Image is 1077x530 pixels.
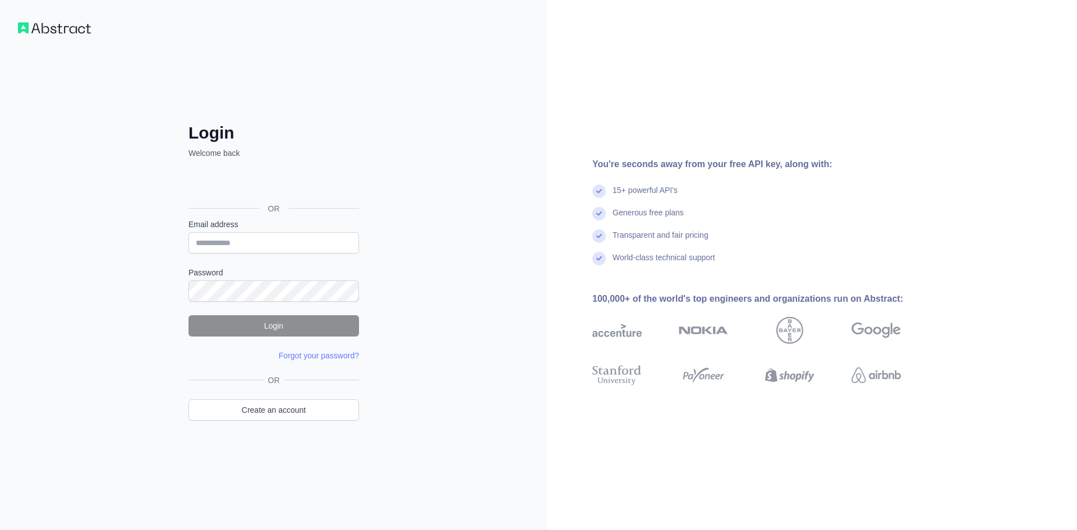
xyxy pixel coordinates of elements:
[852,317,901,344] img: google
[592,158,937,171] div: You're seconds away from your free API key, along with:
[188,123,359,143] h2: Login
[592,229,606,243] img: check mark
[613,252,715,274] div: World-class technical support
[613,229,708,252] div: Transparent and fair pricing
[18,22,91,34] img: Workflow
[679,317,728,344] img: nokia
[259,203,289,214] span: OR
[188,219,359,230] label: Email address
[852,363,901,388] img: airbnb
[592,252,606,265] img: check mark
[765,363,814,388] img: shopify
[592,292,937,306] div: 100,000+ of the world's top engineers and organizations run on Abstract:
[679,363,728,388] img: payoneer
[279,351,359,360] a: Forgot your password?
[592,207,606,220] img: check mark
[188,267,359,278] label: Password
[613,185,678,207] div: 15+ powerful API's
[183,171,362,196] iframe: Botão "Fazer login com o Google"
[264,375,284,386] span: OR
[776,317,803,344] img: bayer
[592,363,642,388] img: stanford university
[188,148,359,159] p: Welcome back
[613,207,684,229] div: Generous free plans
[188,399,359,421] a: Create an account
[592,317,642,344] img: accenture
[592,185,606,198] img: check mark
[188,315,359,337] button: Login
